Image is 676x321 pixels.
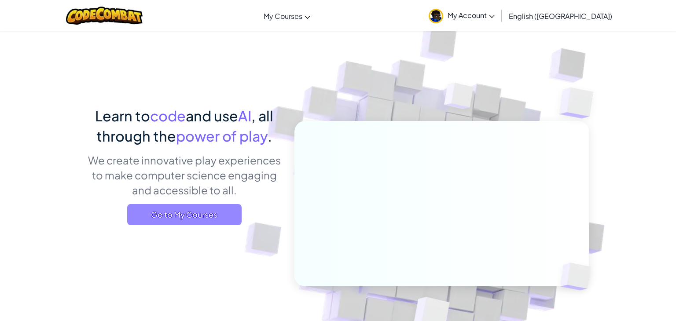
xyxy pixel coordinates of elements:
[95,107,150,124] span: Learn to
[87,153,281,197] p: We create innovative play experiences to make computer science engaging and accessible to all.
[504,4,617,28] a: English ([GEOGRAPHIC_DATA])
[127,204,242,225] a: Go to My Courses
[176,127,268,145] span: power of play
[448,11,495,20] span: My Account
[546,244,612,309] img: Overlap cubes
[150,107,186,124] span: code
[424,2,499,29] a: My Account
[186,107,238,124] span: and use
[268,127,272,145] span: .
[259,4,315,28] a: My Courses
[428,66,491,131] img: Overlap cubes
[429,9,443,23] img: avatar
[264,11,302,21] span: My Courses
[66,7,143,25] img: CodeCombat logo
[509,11,612,21] span: English ([GEOGRAPHIC_DATA])
[238,107,251,124] span: AI
[542,66,618,140] img: Overlap cubes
